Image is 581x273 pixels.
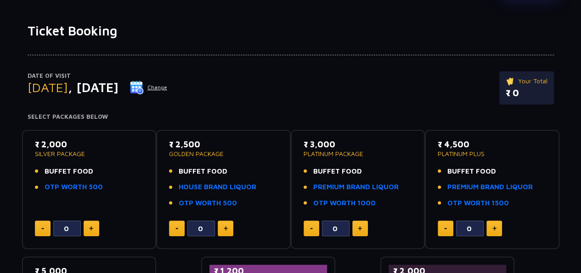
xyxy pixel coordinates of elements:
a: HOUSE BRAND LIQUOR [179,182,256,192]
p: Your Total [506,76,547,86]
img: plus [89,226,93,231]
a: PREMIUM BRAND LIQUOR [313,182,399,192]
p: GOLDEN PACKAGE [169,151,278,157]
img: plus [492,226,496,231]
a: OTP WORTH 1000 [313,198,376,209]
h4: Select Packages Below [28,113,554,121]
p: SILVER PACKAGE [35,151,144,157]
span: BUFFET FOOD [45,166,93,177]
p: ₹ 3,000 [304,138,412,151]
a: OTP WORTH 500 [45,182,103,192]
p: ₹ 2,000 [35,138,144,151]
img: minus [310,228,313,229]
p: ₹ 2,500 [169,138,278,151]
h1: Ticket Booking [28,23,554,39]
img: plus [358,226,362,231]
img: ticket [506,76,515,86]
img: minus [444,228,447,229]
span: BUFFET FOOD [179,166,227,177]
button: Change [130,80,168,95]
span: BUFFET FOOD [447,166,496,177]
img: plus [224,226,228,231]
a: OTP WORTH 1500 [447,198,509,209]
img: minus [175,228,178,229]
img: minus [41,228,44,229]
span: [DATE] [28,80,68,95]
span: , [DATE] [68,80,118,95]
p: Date of Visit [28,71,168,81]
p: ₹ 4,500 [438,138,547,151]
a: OTP WORTH 500 [179,198,237,209]
a: PREMIUM BRAND LIQUOR [447,182,533,192]
span: BUFFET FOOD [313,166,362,177]
p: PLATINUM PACKAGE [304,151,412,157]
p: PLATINUM PLUS [438,151,547,157]
p: ₹ 0 [506,86,547,100]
